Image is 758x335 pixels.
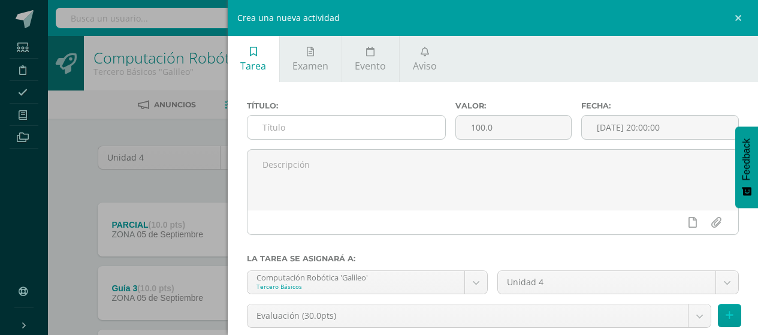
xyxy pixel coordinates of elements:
[741,138,752,180] span: Feedback
[247,101,446,110] label: Título:
[507,271,706,294] span: Unidad 4
[292,59,328,73] span: Examen
[247,304,711,327] a: Evaluación (30.0pts)
[247,116,446,139] input: Título
[400,36,449,82] a: Aviso
[342,36,399,82] a: Evento
[355,59,386,73] span: Evento
[735,126,758,208] button: Feedback - Mostrar encuesta
[256,282,456,291] div: Tercero Básicos
[247,254,739,263] label: La tarea se asignará a:
[581,101,739,110] label: Fecha:
[413,59,437,73] span: Aviso
[582,116,738,139] input: Fecha de entrega
[256,271,456,282] div: Computación Robótica 'Galileo'
[240,59,266,73] span: Tarea
[498,271,738,294] a: Unidad 4
[456,116,570,139] input: Puntos máximos
[455,101,571,110] label: Valor:
[280,36,342,82] a: Examen
[247,271,488,294] a: Computación Robótica 'Galileo'Tercero Básicos
[228,36,279,82] a: Tarea
[256,304,680,327] span: Evaluación (30.0pts)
